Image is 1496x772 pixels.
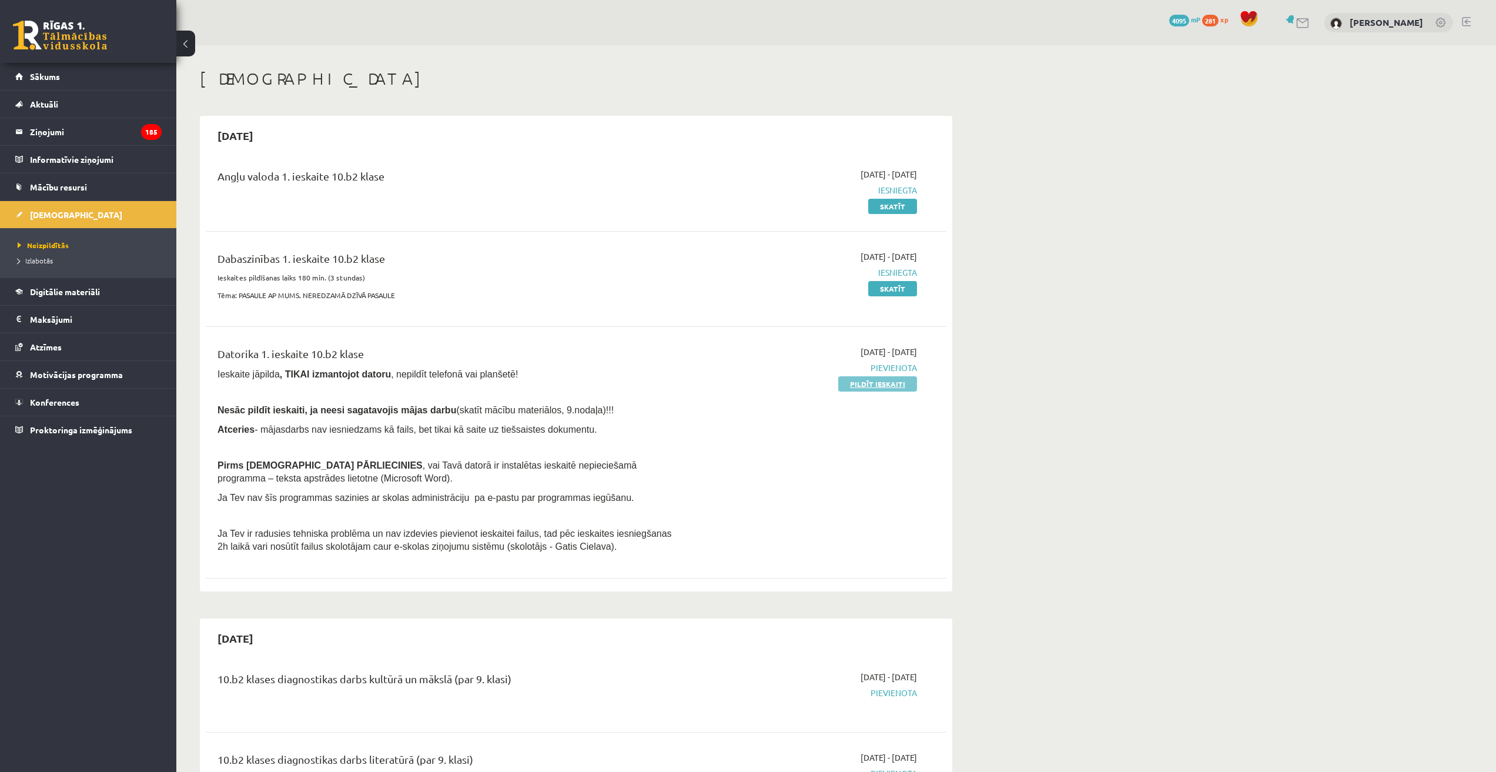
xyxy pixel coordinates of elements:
b: Atceries [217,425,255,435]
a: [PERSON_NAME] [1350,16,1423,28]
span: Proktoringa izmēģinājums [30,425,132,435]
span: Izlabotās [18,256,53,265]
legend: Ziņojumi [30,118,162,145]
span: Aktuāli [30,99,58,109]
span: Iesniegta [695,184,917,196]
span: Ja Tev nav šīs programmas sazinies ar skolas administrāciju pa e-pastu par programmas iegūšanu. [217,493,634,503]
legend: Maksājumi [30,306,162,333]
p: Ieskaites pildīšanas laiks 180 min. (3 stundas) [217,272,678,283]
a: Skatīt [868,281,917,296]
a: Digitālie materiāli [15,278,162,305]
a: Skatīt [868,199,917,214]
span: Motivācijas programma [30,369,123,380]
span: Pievienota [695,362,917,374]
span: [DATE] - [DATE] [861,751,917,764]
a: Proktoringa izmēģinājums [15,416,162,443]
span: 281 [1202,15,1219,26]
span: Atzīmes [30,342,62,352]
b: , TIKAI izmantojot datoru [280,369,391,379]
a: 281 xp [1202,15,1234,24]
a: Neizpildītās [18,240,165,250]
a: Maksājumi [15,306,162,333]
a: Pildīt ieskaiti [838,376,917,392]
span: [DEMOGRAPHIC_DATA] [30,209,122,220]
span: [DATE] - [DATE] [861,346,917,358]
span: Nesāc pildīt ieskaiti, ja neesi sagatavojis mājas darbu [217,405,456,415]
span: Sākums [30,71,60,82]
span: Pirms [DEMOGRAPHIC_DATA] PĀRLIECINIES [217,460,423,470]
span: [DATE] - [DATE] [861,250,917,263]
a: Sākums [15,63,162,90]
span: [DATE] - [DATE] [861,671,917,683]
span: Digitālie materiāli [30,286,100,297]
span: mP [1191,15,1200,24]
a: Informatīvie ziņojumi [15,146,162,173]
a: Ziņojumi185 [15,118,162,145]
div: 10.b2 klases diagnostikas darbs kultūrā un mākslā (par 9. klasi) [217,671,678,693]
p: Tēma: PASAULE AP MUMS. NEREDZAMĀ DZĪVĀ PASAULE [217,290,678,300]
a: Konferences [15,389,162,416]
a: [DEMOGRAPHIC_DATA] [15,201,162,228]
div: Angļu valoda 1. ieskaite 10.b2 klase [217,168,678,190]
a: Atzīmes [15,333,162,360]
h2: [DATE] [206,122,265,149]
span: [DATE] - [DATE] [861,168,917,181]
span: Neizpildītās [18,240,69,250]
div: Datorika 1. ieskaite 10.b2 klase [217,346,678,367]
img: Daniels Legzdiņš [1330,18,1342,29]
a: Aktuāli [15,91,162,118]
h1: [DEMOGRAPHIC_DATA] [200,69,952,89]
span: - mājasdarbs nav iesniedzams kā fails, bet tikai kā saite uz tiešsaistes dokumentu. [217,425,597,435]
legend: Informatīvie ziņojumi [30,146,162,173]
span: Ja Tev ir radusies tehniska problēma un nav izdevies pievienot ieskaitei failus, tad pēc ieskaite... [217,529,672,552]
span: Iesniegta [695,266,917,279]
a: Motivācijas programma [15,361,162,388]
i: 185 [141,124,162,140]
h2: [DATE] [206,624,265,652]
a: 4095 mP [1169,15,1200,24]
a: Izlabotās [18,255,165,266]
span: Mācību resursi [30,182,87,192]
span: Ieskaite jāpilda , nepildīt telefonā vai planšetē! [217,369,518,379]
span: Pievienota [695,687,917,699]
a: Rīgas 1. Tālmācības vidusskola [13,21,107,50]
span: , vai Tavā datorā ir instalētas ieskaitē nepieciešamā programma – teksta apstrādes lietotne (Micr... [217,460,637,483]
span: Konferences [30,397,79,407]
div: Dabaszinības 1. ieskaite 10.b2 klase [217,250,678,272]
a: Mācību resursi [15,173,162,200]
span: xp [1220,15,1228,24]
span: 4095 [1169,15,1189,26]
span: (skatīt mācību materiālos, 9.nodaļa)!!! [456,405,614,415]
